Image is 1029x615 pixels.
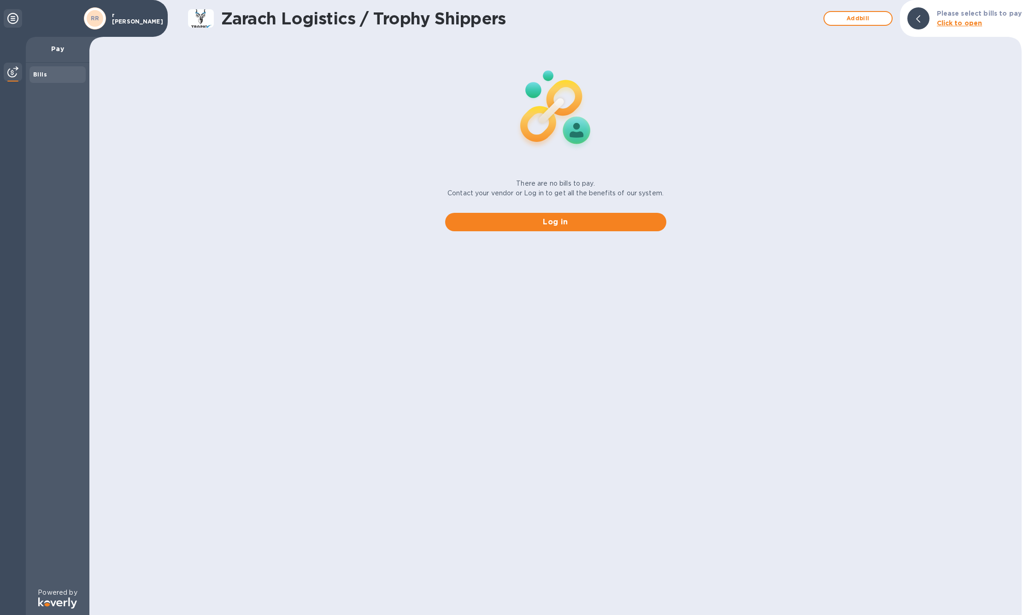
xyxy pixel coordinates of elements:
p: Pay [33,44,82,53]
span: Add bill [832,13,884,24]
b: Bills [33,71,47,78]
b: RR [91,15,100,22]
span: Log in [453,217,659,228]
b: Please select bills to pay [937,10,1022,17]
p: Powered by [38,588,77,597]
h1: Zarach Logistics / Trophy Shippers [221,9,819,28]
button: Addbill [823,11,893,26]
p: r [PERSON_NAME] [112,12,158,25]
p: There are no bills to pay. Contact your vendor or Log in to get all the benefits of our system. [447,179,664,198]
img: Logo [38,597,77,609]
b: Click to open [937,19,982,27]
button: Log in [445,213,666,231]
